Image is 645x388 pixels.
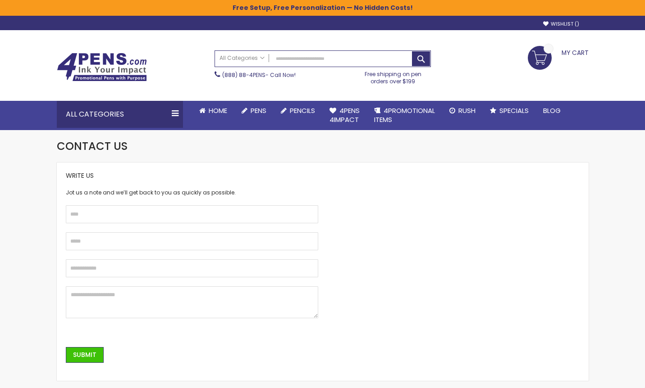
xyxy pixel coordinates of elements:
[367,101,442,130] a: 4PROMOTIONALITEMS
[329,106,360,124] span: 4Pens 4impact
[73,350,96,359] span: Submit
[209,106,227,115] span: Home
[192,101,234,121] a: Home
[290,106,315,115] span: Pencils
[374,106,435,124] span: 4PROMOTIONAL ITEMS
[543,106,561,115] span: Blog
[66,171,94,180] span: Write Us
[251,106,266,115] span: Pens
[536,101,568,121] a: Blog
[483,101,536,121] a: Specials
[355,67,431,85] div: Free shipping on pen orders over $199
[215,51,269,66] a: All Categories
[322,101,367,130] a: 4Pens4impact
[458,106,476,115] span: Rush
[57,53,147,81] img: 4Pens Custom Pens and Promotional Products
[499,106,529,115] span: Specials
[222,71,296,79] span: - Call Now!
[66,189,318,196] div: Jot us a note and we’ll get back to you as quickly as possible.
[234,101,274,121] a: Pens
[543,21,579,27] a: Wishlist
[220,54,265,62] span: All Categories
[66,347,104,363] button: Submit
[442,101,483,121] a: Rush
[222,71,265,79] a: (888) 88-4PENS
[57,101,183,128] div: All Categories
[57,139,128,153] span: Contact Us
[274,101,322,121] a: Pencils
